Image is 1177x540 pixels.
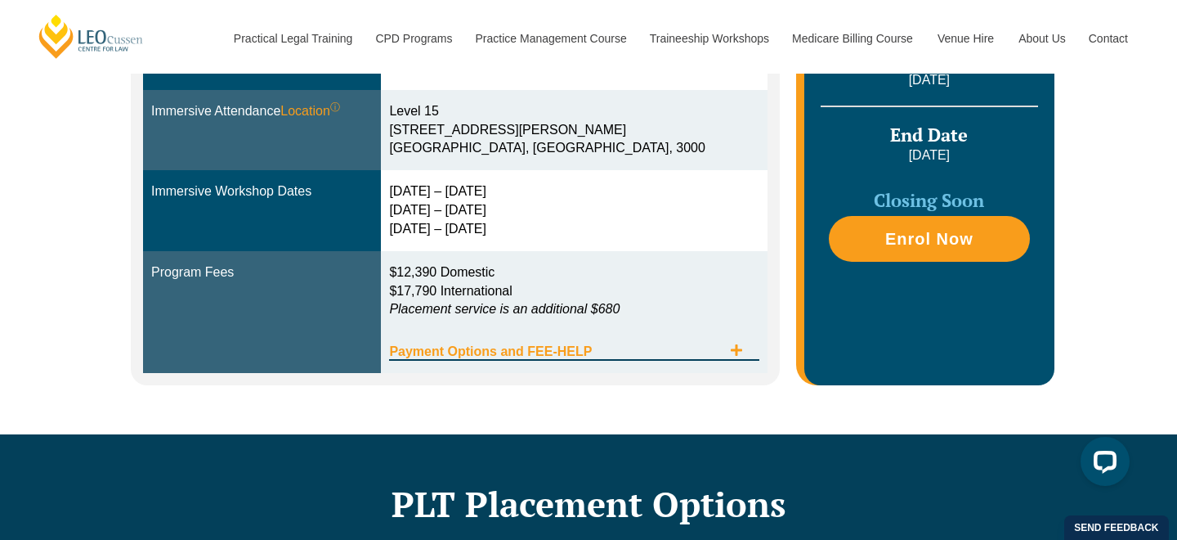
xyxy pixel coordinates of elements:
span: $17,790 International [389,284,512,298]
a: Enrol Now [829,216,1030,262]
p: [DATE] [821,71,1038,89]
span: Closing Soon [874,188,984,212]
a: Practice Management Course [463,3,638,74]
a: About Us [1006,3,1076,74]
h2: PLT Placement Options [123,484,1054,524]
a: Practical Legal Training [222,3,364,74]
div: Immersive Attendance [151,102,373,121]
div: Immersive Workshop Dates [151,182,373,201]
div: [DATE] – [DATE] [DATE] – [DATE] [DATE] – [DATE] [389,182,759,239]
a: Medicare Billing Course [780,3,925,74]
span: Enrol Now [885,231,973,247]
span: Payment Options and FEE-HELP [389,345,721,358]
span: Location [280,102,340,121]
span: $12,390 Domestic [389,265,495,279]
div: Program Fees [151,263,373,282]
a: CPD Programs [363,3,463,74]
iframe: LiveChat chat widget [1067,430,1136,499]
span: End Date [890,123,968,146]
a: [PERSON_NAME] Centre for Law [37,13,145,60]
p: [DATE] [821,146,1038,164]
a: Traineeship Workshops [638,3,780,74]
a: Venue Hire [925,3,1006,74]
em: Placement service is an additional $680 [389,302,620,316]
a: Contact [1076,3,1140,74]
sup: ⓘ [330,101,340,113]
div: Level 15 [STREET_ADDRESS][PERSON_NAME] [GEOGRAPHIC_DATA], [GEOGRAPHIC_DATA], 3000 [389,102,759,159]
